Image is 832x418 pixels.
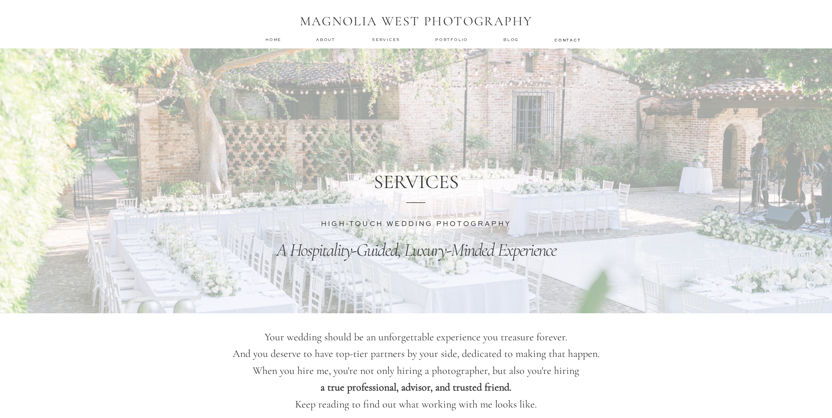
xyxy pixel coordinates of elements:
[238,238,595,263] p: A Hospitality-Guided, Luxury-Minded Experience
[554,37,580,42] a: contact
[265,37,282,42] a: home
[373,170,459,192] h1: SERVICES
[435,37,470,43] a: Portfolio
[199,329,633,413] p: Your wedding should be an unforgettable experience you treasure forever. And you deserve to have ...
[316,37,338,43] a: about
[503,37,521,43] a: Blog
[320,381,512,394] b: a true professional, advisor, and trusted friend.
[294,14,538,30] h1: MAGNOLIA WEST PHOTOGRAPHY
[310,219,522,228] h3: HIGH-TOUCH WEDDING PHOTOGRAPHY
[372,37,401,42] a: services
